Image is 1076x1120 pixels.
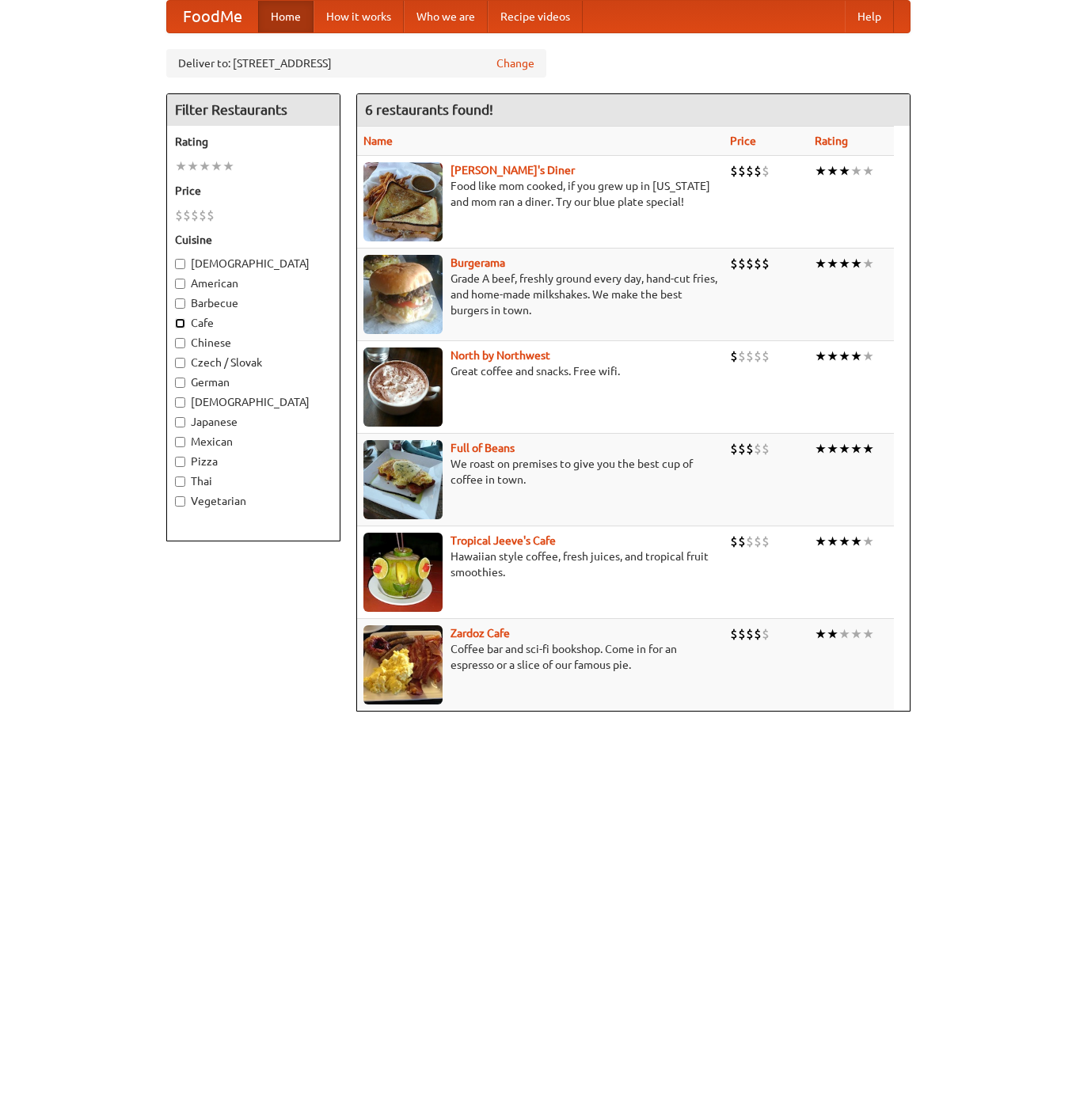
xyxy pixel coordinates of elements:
[815,533,827,550] li: ★
[363,533,443,612] img: jeeves.jpg
[815,440,827,457] li: ★
[451,349,550,362] a: North by Northwest
[838,255,850,272] li: ★
[365,102,493,117] ng-pluralize: 6 restaurants found!
[838,440,850,457] li: ★
[762,255,770,272] li: $
[827,533,838,550] li: ★
[363,162,443,241] img: sallys.jpg
[827,162,838,180] li: ★
[746,255,754,272] li: $
[175,493,332,509] label: Vegetarian
[175,457,185,467] input: Pizza
[746,625,754,643] li: $
[207,207,215,224] li: $
[175,473,332,489] label: Thai
[850,625,862,643] li: ★
[862,347,874,365] li: ★
[862,533,874,550] li: ★
[175,355,332,370] label: Czech / Slovak
[363,641,717,673] p: Coffee bar and sci-fi bookshop. Come in for an espresso or a slice of our famous pie.
[754,625,762,643] li: $
[175,335,332,351] label: Chinese
[738,625,746,643] li: $
[175,183,332,199] h5: Price
[175,298,185,309] input: Barbecue
[199,158,211,175] li: ★
[175,374,332,390] label: German
[730,533,738,550] li: $
[211,158,222,175] li: ★
[363,135,393,147] a: Name
[175,394,332,410] label: [DEMOGRAPHIC_DATA]
[363,456,717,488] p: We roast on premises to give you the best cup of coffee in town.
[363,440,443,519] img: beans.jpg
[175,207,183,224] li: $
[363,178,717,210] p: Food like mom cooked, if you grew up in [US_STATE] and mom ran a diner. Try our blue plate special!
[762,533,770,550] li: $
[730,135,756,147] a: Price
[175,158,187,175] li: ★
[175,134,332,150] h5: Rating
[175,315,332,331] label: Cafe
[175,437,185,447] input: Mexican
[738,162,746,180] li: $
[175,417,185,427] input: Japanese
[363,255,443,334] img: burgerama.jpg
[850,440,862,457] li: ★
[827,255,838,272] li: ★
[488,1,583,32] a: Recipe videos
[191,207,199,224] li: $
[175,338,185,348] input: Chinese
[175,232,332,248] h5: Cuisine
[363,549,717,580] p: Hawaiian style coffee, fresh juices, and tropical fruit smoothies.
[827,440,838,457] li: ★
[838,625,850,643] li: ★
[730,625,738,643] li: $
[451,534,556,547] a: Tropical Jeeve's Cafe
[762,162,770,180] li: $
[175,397,185,408] input: [DEMOGRAPHIC_DATA]
[762,347,770,365] li: $
[730,440,738,457] li: $
[738,255,746,272] li: $
[827,625,838,643] li: ★
[183,207,191,224] li: $
[754,440,762,457] li: $
[451,627,510,640] a: Zardoz Cafe
[187,158,199,175] li: ★
[451,256,505,269] b: Burgerama
[754,533,762,550] li: $
[175,414,332,430] label: Japanese
[175,434,332,450] label: Mexican
[730,255,738,272] li: $
[167,94,340,126] h4: Filter Restaurants
[815,162,827,180] li: ★
[754,255,762,272] li: $
[451,164,575,177] a: [PERSON_NAME]'s Diner
[166,49,546,78] div: Deliver to: [STREET_ADDRESS]
[815,347,827,365] li: ★
[838,533,850,550] li: ★
[175,496,185,507] input: Vegetarian
[815,135,848,147] a: Rating
[730,162,738,180] li: $
[222,158,234,175] li: ★
[862,162,874,180] li: ★
[746,533,754,550] li: $
[815,625,827,643] li: ★
[838,162,850,180] li: ★
[404,1,488,32] a: Who we are
[850,255,862,272] li: ★
[762,625,770,643] li: $
[754,347,762,365] li: $
[746,162,754,180] li: $
[838,347,850,365] li: ★
[815,255,827,272] li: ★
[167,1,258,32] a: FoodMe
[363,625,443,704] img: zardoz.jpg
[762,440,770,457] li: $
